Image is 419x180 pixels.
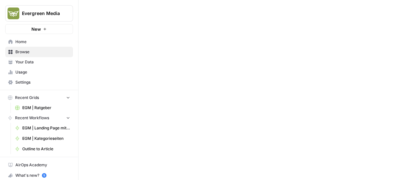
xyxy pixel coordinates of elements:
[12,133,73,144] a: EGM | Kategorieseiten
[22,10,62,17] span: Evergreen Media
[5,93,73,103] button: Recent Grids
[15,162,70,168] span: AirOps Academy
[15,59,70,65] span: Your Data
[5,5,73,22] button: Workspace: Evergreen Media
[12,103,73,113] a: EGM | Ratgeber
[5,160,73,170] a: AirOps Academy
[31,26,41,32] span: New
[5,24,73,34] button: New
[15,49,70,55] span: Browse
[5,113,73,123] button: Recent Workflows
[5,67,73,77] a: Usage
[22,125,70,131] span: EGM | Landing Page mit bestehender Struktur
[22,136,70,141] span: EGM | Kategorieseiten
[8,8,19,19] img: Evergreen Media Logo
[5,47,73,57] a: Browse
[12,144,73,154] a: Outline to Article
[15,115,49,121] span: Recent Workflows
[5,77,73,88] a: Settings
[15,95,39,101] span: Recent Grids
[43,174,45,177] text: 5
[22,105,70,111] span: EGM | Ratgeber
[15,79,70,85] span: Settings
[5,37,73,47] a: Home
[15,69,70,75] span: Usage
[15,39,70,45] span: Home
[22,146,70,152] span: Outline to Article
[42,173,46,178] a: 5
[5,57,73,67] a: Your Data
[12,123,73,133] a: EGM | Landing Page mit bestehender Struktur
